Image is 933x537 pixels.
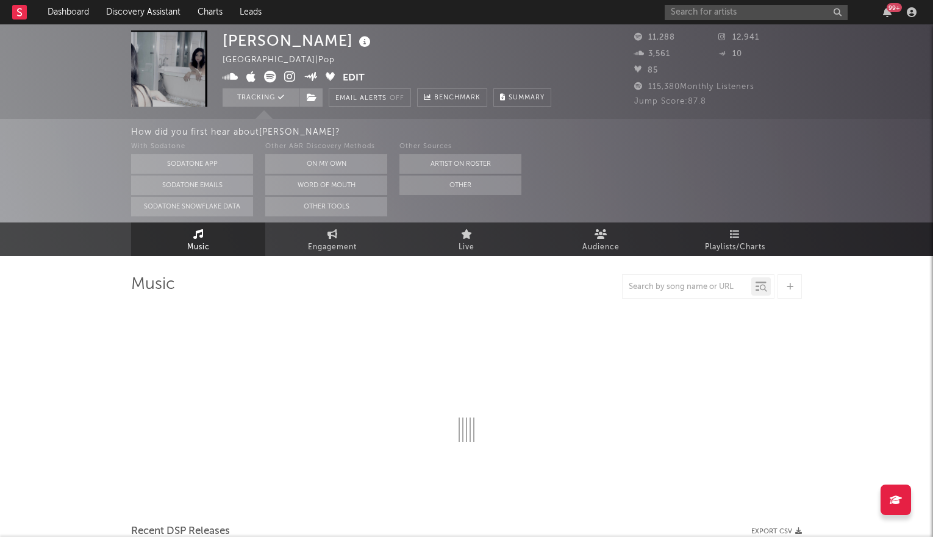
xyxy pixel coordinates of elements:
[343,71,365,86] button: Edit
[265,140,387,154] div: Other A&R Discovery Methods
[634,34,675,41] span: 11,288
[634,98,706,105] span: Jump Score: 87.8
[131,197,253,216] button: Sodatone Snowflake Data
[718,50,742,58] span: 10
[399,154,521,174] button: Artist on Roster
[265,154,387,174] button: On My Own
[534,222,668,256] a: Audience
[131,140,253,154] div: With Sodatone
[634,83,754,91] span: 115,380 Monthly Listeners
[493,88,551,107] button: Summary
[459,240,474,255] span: Live
[131,176,253,195] button: Sodatone Emails
[751,528,802,535] button: Export CSV
[887,3,902,12] div: 99 +
[634,66,658,74] span: 85
[399,222,534,256] a: Live
[131,222,265,256] a: Music
[223,88,299,107] button: Tracking
[417,88,487,107] a: Benchmark
[223,30,374,51] div: [PERSON_NAME]
[399,176,521,195] button: Other
[265,222,399,256] a: Engagement
[509,94,545,101] span: Summary
[634,50,670,58] span: 3,561
[399,140,521,154] div: Other Sources
[131,125,933,140] div: How did you first hear about [PERSON_NAME] ?
[329,88,411,107] button: Email AlertsOff
[668,222,802,256] a: Playlists/Charts
[187,240,210,255] span: Music
[131,154,253,174] button: Sodatone App
[705,240,765,255] span: Playlists/Charts
[265,176,387,195] button: Word Of Mouth
[390,95,404,102] em: Off
[623,282,751,292] input: Search by song name or URL
[434,91,481,105] span: Benchmark
[265,197,387,216] button: Other Tools
[308,240,357,255] span: Engagement
[223,53,349,68] div: [GEOGRAPHIC_DATA] | Pop
[883,7,892,17] button: 99+
[582,240,620,255] span: Audience
[718,34,759,41] span: 12,941
[665,5,848,20] input: Search for artists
